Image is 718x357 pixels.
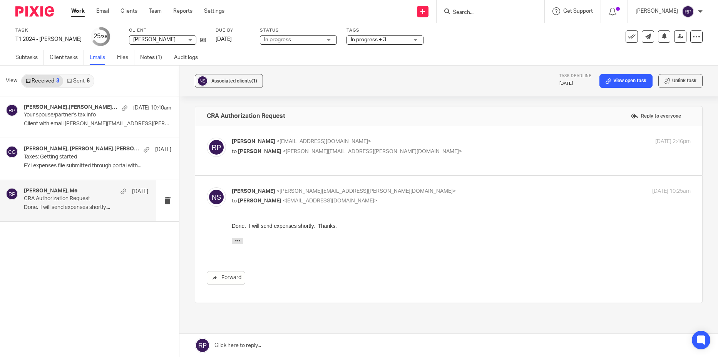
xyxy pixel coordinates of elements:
img: svg%3E [6,146,18,158]
img: svg%3E [6,104,18,116]
a: Notes (1) [140,50,168,65]
span: [DATE] [216,37,232,42]
h4: [PERSON_NAME].[PERSON_NAME], [PERSON_NAME], Me [24,104,118,111]
p: [DATE] [559,81,592,87]
span: Associated clients [211,79,257,83]
span: <[EMAIL_ADDRESS][DOMAIN_NAME]> [283,198,377,204]
div: 3 [56,78,59,84]
span: Get Support [563,8,593,14]
span: <[EMAIL_ADDRESS][DOMAIN_NAME]> [276,139,371,144]
h4: [PERSON_NAME], Me [24,188,77,194]
a: Emails [90,50,111,65]
p: CRA Authorization Request [24,195,124,202]
p: [DATE] [155,146,171,153]
img: svg%3E [207,138,226,157]
label: Status [260,27,337,34]
p: [DATE] 10:25am [652,187,691,195]
span: [PERSON_NAME] [133,37,176,42]
a: Sent6 [63,75,93,87]
p: Done. I will send expenses shortly.... [24,204,148,211]
p: [PERSON_NAME] [636,7,678,15]
h4: CRA Authorization Request [207,112,285,120]
button: Associated clients(1) [195,74,263,88]
p: Client with email [PERSON_NAME][EMAIL_ADDRESS][PERSON_NAME][DOMAIN_NAME]... [24,121,171,127]
h4: [PERSON_NAME], [PERSON_NAME].[PERSON_NAME], [PERSON_NAME], [PERSON_NAME] [24,146,140,152]
a: Received3 [22,75,63,87]
a: Reports [173,7,192,15]
span: Task deadline [559,74,592,78]
a: Clients [121,7,137,15]
label: Reply to everyone [629,110,683,122]
span: In progress + 3 [351,37,386,42]
a: Email [96,7,109,15]
img: svg%3E [207,187,226,207]
a: View open task [599,74,653,88]
span: [PERSON_NAME] [232,189,275,194]
span: In progress [264,37,291,42]
div: T1 2024 - [PERSON_NAME] [15,35,82,43]
div: 25 [94,32,107,41]
span: to [232,198,237,204]
div: 6 [87,78,90,84]
span: <[PERSON_NAME][EMAIL_ADDRESS][PERSON_NAME][DOMAIN_NAME]> [283,149,462,154]
img: svg%3E [682,5,694,18]
p: Taxes: Getting started [24,154,142,160]
div: T1 2024 - Neal Samaratunga [15,35,82,43]
span: (1) [251,79,257,83]
p: FYI expenses file submitted through portal with... [24,163,171,169]
span: [PERSON_NAME] [232,139,275,144]
a: Client tasks [50,50,84,65]
a: Team [149,7,162,15]
small: /38 [100,35,107,39]
p: [DATE] 2:46pm [655,138,691,146]
span: to [232,149,237,154]
label: Client [129,27,206,34]
span: <[PERSON_NAME][EMAIL_ADDRESS][PERSON_NAME][DOMAIN_NAME]> [276,189,456,194]
a: Work [71,7,85,15]
a: Files [117,50,134,65]
a: Subtasks [15,50,44,65]
span: [PERSON_NAME] [238,149,281,154]
a: Settings [204,7,224,15]
span: View [6,77,17,85]
img: svg%3E [197,75,208,87]
label: Tags [346,27,423,34]
input: Search [452,9,521,16]
label: Task [15,27,82,34]
img: svg%3E [6,188,18,200]
a: Audit logs [174,50,204,65]
a: Forward [207,271,245,285]
p: [DATE] 10:40am [133,104,171,112]
label: Due by [216,27,250,34]
p: [DATE] [132,188,148,195]
span: [PERSON_NAME] [238,198,281,204]
p: Your spouse/partner's tax info [24,112,142,118]
img: Pixie [15,6,54,17]
button: Unlink task [658,74,703,88]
